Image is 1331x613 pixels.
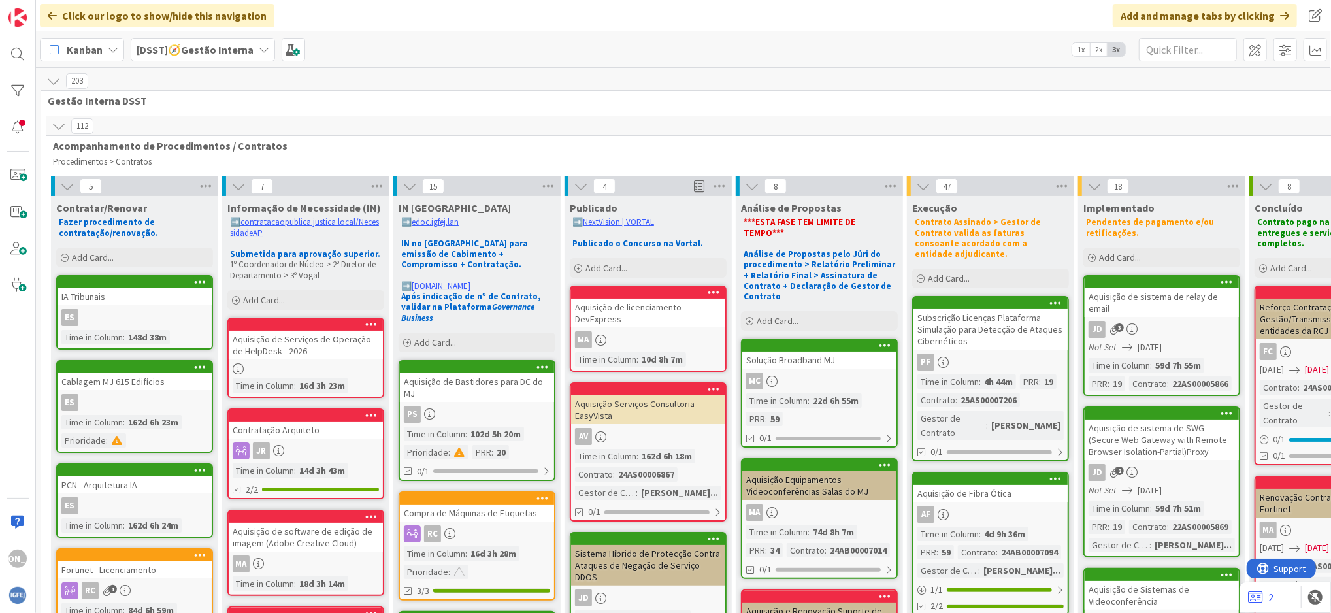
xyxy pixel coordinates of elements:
[294,576,296,591] span: :
[1020,374,1039,389] div: PRR
[1109,520,1125,534] div: 19
[930,583,943,597] span: 1 / 1
[1129,376,1167,391] div: Contrato
[930,599,943,613] span: 2/2
[1085,581,1239,610] div: Aquisição de Sistemas de Videoconferência
[1138,484,1162,497] span: [DATE]
[915,216,1043,259] strong: Contrato Assinado > Gestor de Contrato valida as faturas consoante acordado com a entidade adjudi...
[448,565,450,579] span: :
[998,545,1061,559] div: 24AB00007094
[106,433,108,448] span: :
[8,586,27,605] img: avatar
[913,354,1068,371] div: PF
[58,497,212,514] div: ES
[1085,288,1239,317] div: Aquisição de sistema de relay de email
[636,449,638,463] span: :
[913,506,1068,523] div: AF
[123,330,125,344] span: :
[40,4,274,27] div: Click our logo to show/hide this navigation
[401,301,536,323] em: Governance Business
[1083,201,1155,214] span: Implementado
[585,262,627,274] span: Add Card...
[917,545,936,559] div: PRR
[764,178,787,194] span: 8
[227,510,384,596] a: Aquisição de software de edição de imagem (Adobe Creative Cloud)MATime in Column:18d 3h 14m
[253,442,270,459] div: JR
[746,393,808,408] div: Time in Column
[137,43,254,56] b: [DSST]🧭Gestão Interna
[572,217,724,227] p: ➡️
[571,287,725,327] div: Aquisição de licenciamento DevExpress
[1072,43,1090,56] span: 1x
[400,525,554,542] div: RC
[1085,408,1239,460] div: Aquisição de sistema de SWG (Secure Web Gateway with Remote Browser Isolation-Partial)Proxy
[913,309,1068,350] div: Subscrição Licenças Plataforma Simulação para Detecção de Ataques Cibernéticos
[980,563,1064,578] div: [PERSON_NAME]...
[227,408,384,499] a: Contratação ArquitetoJRTime in Column:14d 3h 43m2/2
[759,431,772,445] span: 0/1
[917,527,979,541] div: Time in Column
[296,576,348,591] div: 18d 3h 14m
[917,411,986,440] div: Gestor de Contrato
[958,545,996,559] div: Contrato
[1109,376,1125,391] div: 19
[58,465,212,493] div: PCN - Arquitetura IA
[575,589,592,606] div: JD
[1115,323,1124,332] span: 3
[638,352,686,367] div: 10d 8h 7m
[472,445,491,459] div: PRR
[491,445,493,459] span: :
[399,360,555,481] a: Aquisição de Bastidores para DC do MJPSTime in Column:102d 5h 20mPrioridade:PRR:200/1
[1167,520,1169,534] span: :
[1108,43,1125,56] span: 3x
[930,445,943,459] span: 0/1
[746,412,765,426] div: PRR
[1260,343,1277,360] div: FC
[80,178,102,194] span: 5
[742,504,896,521] div: MA
[979,527,981,541] span: :
[571,384,725,424] div: Aquisição Serviços Consultoria EasyVista
[1085,321,1239,338] div: JD
[744,248,897,302] strong: Análise de Propostas pelo Júri do procedimento > Relatório Preliminar + Relatório Final > Assinat...
[913,582,1068,598] div: 1/1
[981,374,1016,389] div: 4h 44m
[58,561,212,578] div: Fortinet - Licenciamento
[399,491,555,601] a: Compra de Máquinas de EtiquetasRCTime in Column:16d 3h 28mPrioridade:3/3
[571,428,725,445] div: AV
[61,518,123,533] div: Time in Column
[227,201,381,214] span: Informação de Necessidade (IN)
[400,406,554,423] div: PS
[912,296,1069,461] a: Subscrição Licenças Plataforma Simulação para Detecção de Ataques CibernéticosPFTime in Column:4h...
[296,378,348,393] div: 16d 3h 23m
[1167,376,1169,391] span: :
[229,555,383,572] div: MA
[230,217,382,239] p: ➡️
[1099,252,1141,263] span: Add Card...
[1085,464,1239,481] div: JD
[1089,321,1106,338] div: JD
[810,393,862,408] div: 22d 6h 55m
[58,550,212,578] div: Fortinet - Licenciamento
[1305,541,1329,555] span: [DATE]
[1270,262,1312,274] span: Add Card...
[1089,520,1108,534] div: PRR
[229,331,383,359] div: Aquisição de Serviços de Operação de HelpDesk - 2026
[742,459,896,500] div: Aquisição Equipamentos Videoconferências Salas do MJ
[243,294,285,306] span: Add Card...
[61,309,78,326] div: ES
[417,584,429,598] span: 3/3
[417,465,429,478] span: 0/1
[1169,376,1232,391] div: 22AS00005866
[66,73,88,89] span: 203
[986,418,988,433] span: :
[59,216,158,238] strong: Fazer procedimento de contratação/renovação.
[1278,178,1300,194] span: 8
[125,518,182,533] div: 162d 6h 24m
[1089,538,1149,552] div: Gestor de Contrato
[71,118,93,134] span: 112
[1152,501,1204,516] div: 59d 7h 51m
[229,410,383,439] div: Contratação Arquiteto
[58,373,212,390] div: Cablagem MJ 615 Edifícios
[615,467,678,482] div: 24AS00006867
